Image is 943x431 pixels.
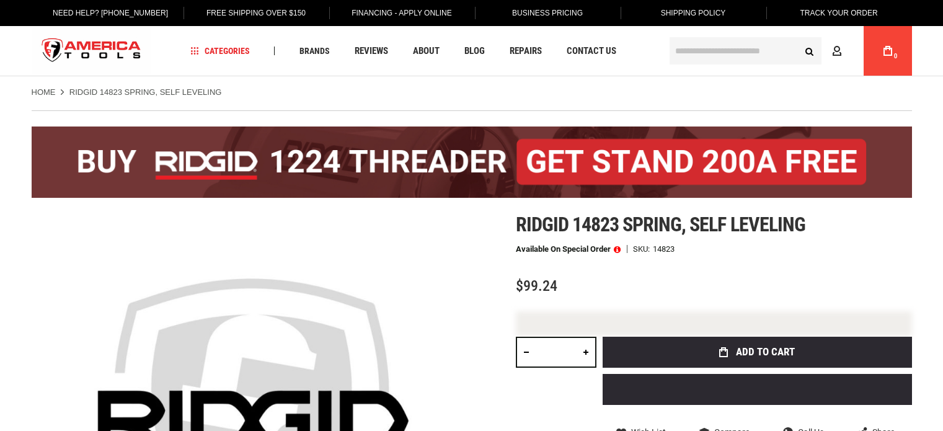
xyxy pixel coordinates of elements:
[185,43,255,60] a: Categories
[413,47,440,56] span: About
[355,47,388,56] span: Reviews
[653,245,675,253] div: 14823
[69,87,222,97] strong: RIDGID 14823 SPRING, SELF LEVELING
[798,39,821,63] button: Search
[32,127,912,198] img: BOGO: Buy the RIDGID® 1224 Threader (26092), get the 92467 200A Stand FREE!
[876,26,900,76] a: 0
[516,277,557,295] span: $99.24
[32,28,152,74] img: America Tools
[603,337,912,368] button: Add to Cart
[510,47,542,56] span: Repairs
[633,245,653,253] strong: SKU
[459,43,490,60] a: Blog
[294,43,335,60] a: Brands
[299,47,330,55] span: Brands
[516,245,621,254] p: Available on Special Order
[516,213,805,236] span: Ridgid 14823 spring, self leveling
[464,47,485,56] span: Blog
[894,53,898,60] span: 0
[561,43,622,60] a: Contact Us
[504,43,547,60] a: Repairs
[567,47,616,56] span: Contact Us
[32,87,56,98] a: Home
[349,43,394,60] a: Reviews
[736,347,795,357] span: Add to Cart
[661,9,726,17] span: Shipping Policy
[407,43,445,60] a: About
[32,28,152,74] a: store logo
[190,47,250,55] span: Categories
